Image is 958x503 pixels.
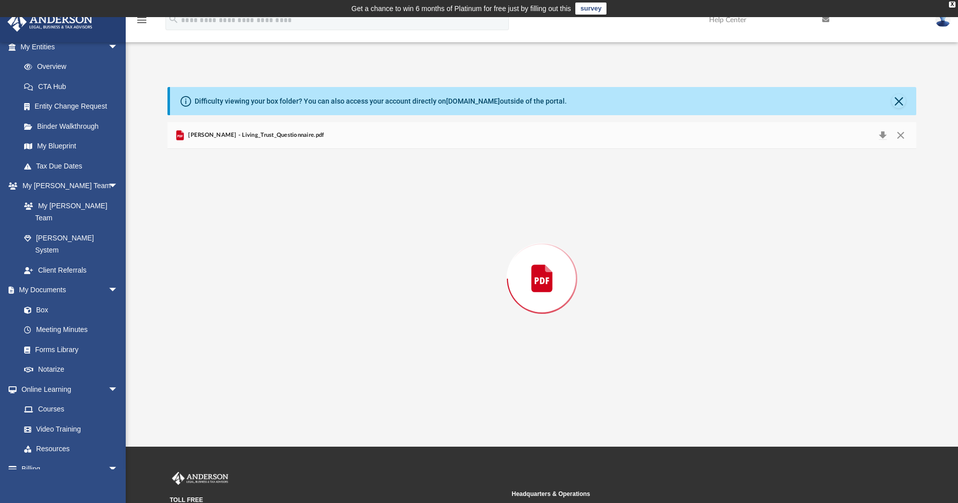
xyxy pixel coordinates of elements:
a: [DOMAIN_NAME] [446,97,500,105]
a: My [PERSON_NAME] Teamarrow_drop_down [7,176,128,196]
a: Notarize [14,360,128,380]
small: Headquarters & Operations [512,489,847,498]
a: Billingarrow_drop_down [7,459,133,479]
button: Close [892,94,906,108]
span: arrow_drop_down [108,379,128,400]
span: arrow_drop_down [108,176,128,197]
a: Binder Walkthrough [14,116,133,136]
img: User Pic [935,13,950,27]
img: Anderson Advisors Platinum Portal [170,472,230,485]
a: [PERSON_NAME] System [14,228,128,260]
a: My [PERSON_NAME] Team [14,196,123,228]
button: Close [892,128,910,142]
a: Meeting Minutes [14,320,128,340]
a: Forms Library [14,340,123,360]
i: menu [136,14,148,26]
a: My Entitiesarrow_drop_down [7,37,133,57]
div: Get a chance to win 6 months of Platinum for free just by filling out this [352,3,571,15]
a: Client Referrals [14,260,128,280]
i: search [168,14,179,25]
div: Preview [167,122,917,408]
a: Tax Due Dates [14,156,133,176]
a: Box [14,300,123,320]
a: Courses [14,399,128,420]
a: Overview [14,57,133,77]
a: survey [575,3,606,15]
a: CTA Hub [14,76,133,97]
a: Video Training [14,419,123,439]
a: Online Learningarrow_drop_down [7,379,128,399]
a: My Documentsarrow_drop_down [7,280,128,300]
span: arrow_drop_down [108,459,128,479]
img: Anderson Advisors Platinum Portal [5,12,96,32]
div: close [949,2,955,8]
a: Entity Change Request [14,97,133,117]
a: My Blueprint [14,136,128,156]
span: arrow_drop_down [108,37,128,57]
span: [PERSON_NAME] - Living_Trust_Questionnaire.pdf [186,131,324,140]
span: arrow_drop_down [108,280,128,301]
a: menu [136,19,148,26]
a: Resources [14,439,128,459]
button: Download [874,128,892,142]
div: Difficulty viewing your box folder? You can also access your account directly on outside of the p... [195,96,567,107]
